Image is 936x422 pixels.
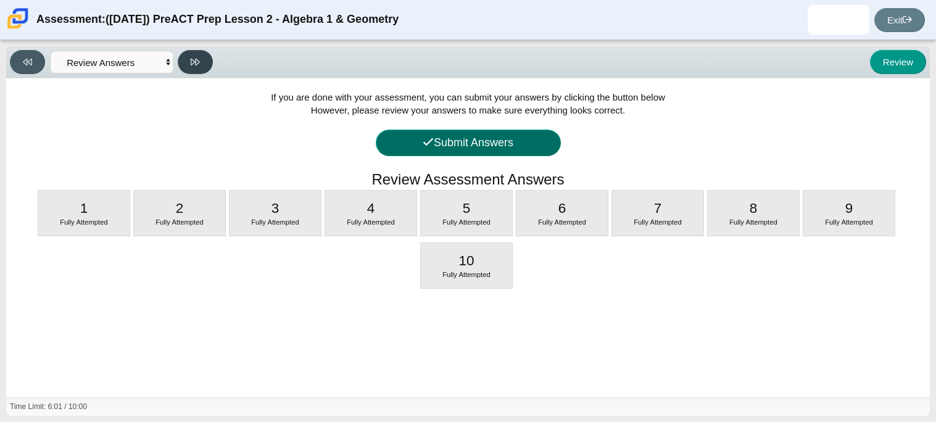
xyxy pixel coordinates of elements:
img: azul.casiquez.cCnQ1I [829,10,848,30]
thspan: Exit [887,15,903,25]
span: Fully Attempted [442,271,491,278]
span: 8 [750,201,758,216]
span: Fully Attempted [729,218,777,226]
span: 3 [271,201,280,216]
thspan: Assessment: [36,12,106,27]
span: Fully Attempted [155,218,204,226]
button: Submit Answers [376,130,561,156]
span: 5 [463,201,471,216]
span: 4 [367,201,375,216]
a: Carmen School of Science & Technology [5,23,31,33]
span: Fully Attempted [60,218,108,226]
thspan: ([DATE]) PreACT Prep Lesson 2 - Algebra 1 & Geometry [106,12,399,27]
img: Carmen School of Science & Technology [5,6,31,31]
span: Fully Attempted [538,218,586,226]
thspan: However, please review your answers to make sure everything looks correct. [311,105,625,115]
button: Review [870,50,926,74]
span: Fully Attempted [347,218,395,226]
div: Time Limit: 6:01 / 10:00 [10,402,87,412]
span: 6 [558,201,566,216]
h1: Review Assessment Answers [371,169,564,190]
span: Fully Attempted [442,218,491,226]
span: 7 [654,201,662,216]
span: 10 [458,253,474,268]
span: Fully Attempted [251,218,299,226]
span: 1 [80,201,88,216]
span: Fully Attempted [634,218,682,226]
thspan: If you are done with your assessment, you can submit your answers by clicking the button below [271,92,665,102]
span: 9 [845,201,853,216]
a: Exit [874,8,925,32]
span: Fully Attempted [825,218,873,226]
span: 2 [176,201,184,216]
